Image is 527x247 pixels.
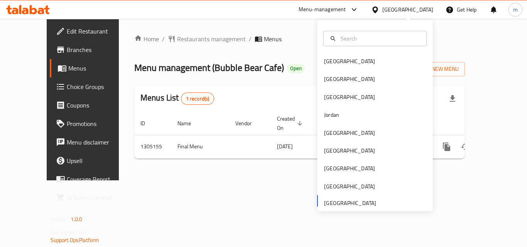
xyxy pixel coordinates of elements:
input: Search [338,34,422,43]
span: Coverage Report [67,175,128,184]
li: / [162,34,165,44]
span: Grocery Checklist [67,193,128,202]
a: Grocery Checklist [50,188,135,207]
a: Support.OpsPlatform [51,235,100,245]
span: Promotions [67,119,128,128]
span: Choice Groups [67,82,128,91]
a: Branches [50,40,135,59]
div: [GEOGRAPHIC_DATA] [324,75,375,83]
span: m [513,5,518,14]
span: Get support on: [51,227,86,237]
span: Menu management ( Bubble Bear Cafe ) [134,59,284,76]
div: [GEOGRAPHIC_DATA] [324,146,375,155]
div: Total records count [181,92,215,105]
a: Choice Groups [50,77,135,96]
span: Branches [67,45,128,54]
a: Restaurants management [168,34,246,44]
span: [DATE] [277,141,293,151]
li: / [249,34,252,44]
div: [GEOGRAPHIC_DATA] [324,182,375,191]
span: Restaurants management [177,34,246,44]
div: [GEOGRAPHIC_DATA] [382,5,433,14]
span: Edit Restaurant [67,27,128,36]
button: Change Status [456,138,475,156]
td: Final Menu [171,135,229,158]
a: Menu disclaimer [50,133,135,151]
a: Coupons [50,96,135,114]
span: 1.0.0 [71,214,83,224]
div: [GEOGRAPHIC_DATA] [324,93,375,101]
a: Home [134,34,159,44]
button: more [437,138,456,156]
div: Open [287,64,305,73]
div: [GEOGRAPHIC_DATA] [324,129,375,137]
span: Coupons [67,101,128,110]
td: 1305155 [134,135,171,158]
nav: breadcrumb [134,34,465,44]
span: Menus [68,64,128,73]
a: Edit Restaurant [50,22,135,40]
span: ID [140,119,155,128]
span: Upsell [67,156,128,165]
div: Menu-management [299,5,346,14]
span: Menus [264,34,282,44]
span: Add New Menu [411,64,459,74]
a: Upsell [50,151,135,170]
a: Menus [50,59,135,77]
span: Open [287,65,305,72]
div: [GEOGRAPHIC_DATA] [324,57,375,66]
div: [GEOGRAPHIC_DATA] [324,164,375,173]
span: Vendor [235,119,262,128]
button: Add New Menu [405,62,465,76]
a: Coverage Report [50,170,135,188]
div: Export file [443,89,462,108]
a: Promotions [50,114,135,133]
span: 1 record(s) [181,95,214,102]
h2: Menus List [140,92,214,105]
span: Name [177,119,201,128]
span: Menu disclaimer [67,138,128,147]
span: Version: [51,214,69,224]
span: Created On [277,114,305,133]
div: Jordan [324,111,339,119]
